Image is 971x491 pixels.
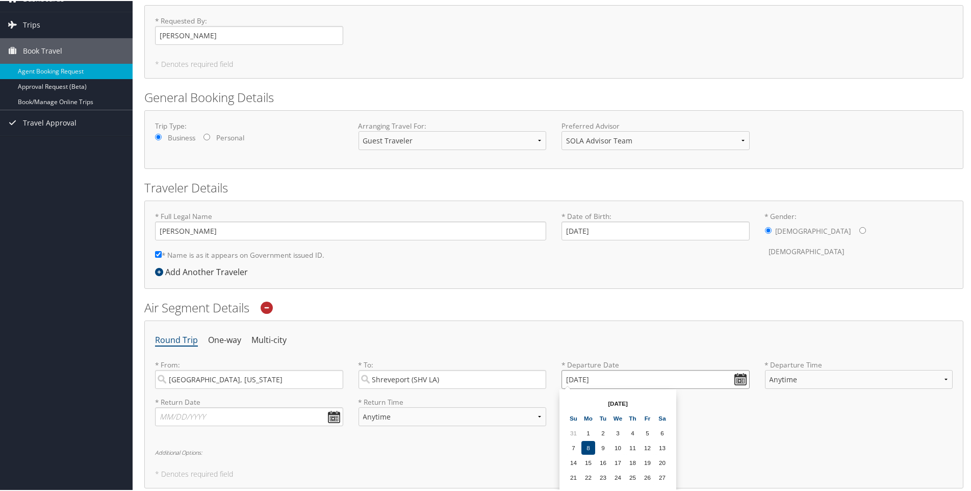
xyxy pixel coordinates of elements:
[769,241,845,260] label: [DEMOGRAPHIC_DATA]
[596,410,610,424] th: Tu
[561,120,750,130] label: Preferred Advisor
[144,298,963,315] h2: Air Segment Details
[765,226,772,233] input: * Gender:[DEMOGRAPHIC_DATA][DEMOGRAPHIC_DATA]
[155,406,343,425] input: MM/DD/YYYY
[596,440,610,454] td: 9
[23,37,62,63] span: Book Travel
[611,410,625,424] th: We
[216,132,244,142] label: Personal
[626,425,640,439] td: 4
[655,410,669,424] th: Sa
[155,210,546,239] label: * Full Legal Name
[581,470,595,483] td: 22
[611,425,625,439] td: 3
[359,396,547,406] label: * Return Time
[596,455,610,469] td: 16
[765,359,953,396] label: * Departure Time
[155,60,953,67] h5: * Denotes required field
[641,470,654,483] td: 26
[155,369,343,388] input: City or Airport Code
[168,132,195,142] label: Business
[155,470,953,477] h5: * Denotes required field
[567,410,580,424] th: Su
[155,330,198,349] li: Round Trip
[581,410,595,424] th: Mo
[596,470,610,483] td: 23
[655,425,669,439] td: 6
[144,178,963,195] h2: Traveler Details
[23,109,76,135] span: Travel Approval
[641,425,654,439] td: 5
[155,15,343,44] label: * Requested By :
[23,11,40,37] span: Trips
[596,425,610,439] td: 2
[144,88,963,105] h2: General Booking Details
[655,440,669,454] td: 13
[561,359,750,369] label: * Departure Date
[611,440,625,454] td: 10
[859,226,866,233] input: * Gender:[DEMOGRAPHIC_DATA][DEMOGRAPHIC_DATA]
[561,369,750,388] input: MM/DD/YYYY
[655,455,669,469] td: 20
[641,410,654,424] th: Fr
[155,449,953,454] h6: Additional Options:
[641,440,654,454] td: 12
[155,250,162,257] input: * Name is as it appears on Government issued ID.
[155,120,343,130] label: Trip Type:
[155,265,253,277] div: Add Another Traveler
[567,440,580,454] td: 7
[155,396,343,406] label: * Return Date
[561,210,750,239] label: * Date of Birth:
[626,470,640,483] td: 25
[611,455,625,469] td: 17
[776,220,851,240] label: [DEMOGRAPHIC_DATA]
[567,425,580,439] td: 31
[581,396,654,409] th: [DATE]
[251,330,287,349] li: Multi-city
[765,210,953,261] label: * Gender:
[581,425,595,439] td: 1
[641,455,654,469] td: 19
[155,25,343,44] input: * Requested By:
[567,470,580,483] td: 21
[359,369,547,388] input: City or Airport Code
[765,369,953,388] select: * Departure Time
[626,455,640,469] td: 18
[581,455,595,469] td: 15
[359,359,547,388] label: * To:
[626,440,640,454] td: 11
[626,410,640,424] th: Th
[611,470,625,483] td: 24
[155,220,546,239] input: * Full Legal Name
[581,440,595,454] td: 8
[155,244,324,263] label: * Name is as it appears on Government issued ID.
[359,120,547,130] label: Arranging Travel For:
[561,220,750,239] input: * Date of Birth:
[567,455,580,469] td: 14
[655,470,669,483] td: 27
[155,359,343,388] label: * From:
[208,330,241,349] li: One-way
